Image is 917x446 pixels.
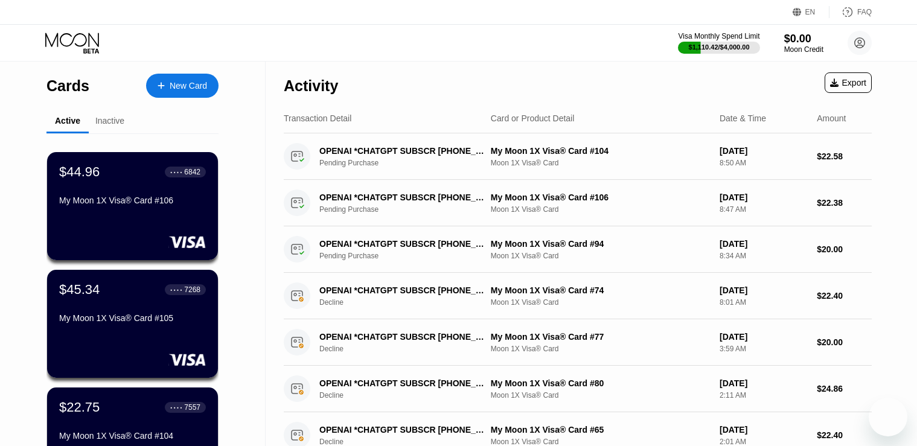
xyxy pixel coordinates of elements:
[720,378,807,388] div: [DATE]
[284,319,872,366] div: OPENAI *CHATGPT SUBSCR [PHONE_NUMBER] USDeclineMy Moon 1X Visa® Card #77Moon 1X Visa® Card[DATE]3...
[47,152,218,260] div: $44.96● ● ● ●6842My Moon 1X Visa® Card #106
[284,77,338,95] div: Activity
[59,196,206,205] div: My Moon 1X Visa® Card #106
[720,425,807,435] div: [DATE]
[146,74,219,98] div: New Card
[319,205,497,214] div: Pending Purchase
[284,113,351,123] div: Transaction Detail
[170,81,207,91] div: New Card
[184,285,200,294] div: 7268
[720,332,807,342] div: [DATE]
[170,288,182,291] div: ● ● ● ●
[319,159,497,167] div: Pending Purchase
[59,164,100,180] div: $44.96
[817,198,872,208] div: $22.38
[678,32,759,54] div: Visa Monthly Spend Limit$1,110.42/$4,000.00
[491,252,710,260] div: Moon 1X Visa® Card
[491,378,710,388] div: My Moon 1X Visa® Card #80
[784,33,823,54] div: $0.00Moon Credit
[491,391,710,400] div: Moon 1X Visa® Card
[491,285,710,295] div: My Moon 1X Visa® Card #74
[491,205,710,214] div: Moon 1X Visa® Card
[319,345,497,353] div: Decline
[59,431,206,441] div: My Moon 1X Visa® Card #104
[284,366,872,412] div: OPENAI *CHATGPT SUBSCR [PHONE_NUMBER] IEDeclineMy Moon 1X Visa® Card #80Moon 1X Visa® Card[DATE]2...
[817,151,872,161] div: $22.58
[720,252,807,260] div: 8:34 AM
[491,146,710,156] div: My Moon 1X Visa® Card #104
[491,159,710,167] div: Moon 1X Visa® Card
[319,425,485,435] div: OPENAI *CHATGPT SUBSCR [PHONE_NUMBER] IE
[817,291,872,301] div: $22.40
[829,6,872,18] div: FAQ
[817,430,872,440] div: $22.40
[491,193,710,202] div: My Moon 1X Visa® Card #106
[784,33,823,45] div: $0.00
[805,8,816,16] div: EN
[184,168,200,176] div: 6842
[720,159,807,167] div: 8:50 AM
[720,239,807,249] div: [DATE]
[720,298,807,307] div: 8:01 AM
[491,425,710,435] div: My Moon 1X Visa® Card #65
[319,438,497,446] div: Decline
[284,180,872,226] div: OPENAI *CHATGPT SUBSCR [PHONE_NUMBER] IEPending PurchaseMy Moon 1X Visa® Card #106Moon 1X Visa® C...
[284,226,872,273] div: OPENAI *CHATGPT SUBSCR [PHONE_NUMBER] USPending PurchaseMy Moon 1X Visa® Card #94Moon 1X Visa® Ca...
[491,298,710,307] div: Moon 1X Visa® Card
[491,438,710,446] div: Moon 1X Visa® Card
[869,398,907,436] iframe: Кнопка запуска окна обмена сообщениями
[817,244,872,254] div: $20.00
[793,6,829,18] div: EN
[689,43,750,51] div: $1,110.42 / $4,000.00
[170,170,182,174] div: ● ● ● ●
[95,116,124,126] div: Inactive
[678,32,759,40] div: Visa Monthly Spend Limit
[319,285,485,295] div: OPENAI *CHATGPT SUBSCR [PHONE_NUMBER] US
[817,113,846,123] div: Amount
[59,400,100,415] div: $22.75
[55,116,80,126] div: Active
[319,193,485,202] div: OPENAI *CHATGPT SUBSCR [PHONE_NUMBER] IE
[170,406,182,409] div: ● ● ● ●
[784,45,823,54] div: Moon Credit
[59,282,100,298] div: $45.34
[319,239,485,249] div: OPENAI *CHATGPT SUBSCR [PHONE_NUMBER] US
[825,72,872,93] div: Export
[284,133,872,180] div: OPENAI *CHATGPT SUBSCR [PHONE_NUMBER] IEPending PurchaseMy Moon 1X Visa® Card #104Moon 1X Visa® C...
[319,391,497,400] div: Decline
[319,332,485,342] div: OPENAI *CHATGPT SUBSCR [PHONE_NUMBER] US
[284,273,872,319] div: OPENAI *CHATGPT SUBSCR [PHONE_NUMBER] USDeclineMy Moon 1X Visa® Card #74Moon 1X Visa® Card[DATE]8...
[720,285,807,295] div: [DATE]
[319,378,485,388] div: OPENAI *CHATGPT SUBSCR [PHONE_NUMBER] IE
[720,205,807,214] div: 8:47 AM
[47,270,218,378] div: $45.34● ● ● ●7268My Moon 1X Visa® Card #105
[720,146,807,156] div: [DATE]
[46,77,89,95] div: Cards
[830,78,866,88] div: Export
[817,337,872,347] div: $20.00
[491,113,575,123] div: Card or Product Detail
[720,193,807,202] div: [DATE]
[817,384,872,393] div: $24.86
[491,345,710,353] div: Moon 1X Visa® Card
[319,146,485,156] div: OPENAI *CHATGPT SUBSCR [PHONE_NUMBER] IE
[720,345,807,353] div: 3:59 AM
[491,239,710,249] div: My Moon 1X Visa® Card #94
[857,8,872,16] div: FAQ
[319,298,497,307] div: Decline
[184,403,200,412] div: 7557
[491,332,710,342] div: My Moon 1X Visa® Card #77
[720,391,807,400] div: 2:11 AM
[720,438,807,446] div: 2:01 AM
[59,313,206,323] div: My Moon 1X Visa® Card #105
[319,252,497,260] div: Pending Purchase
[720,113,766,123] div: Date & Time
